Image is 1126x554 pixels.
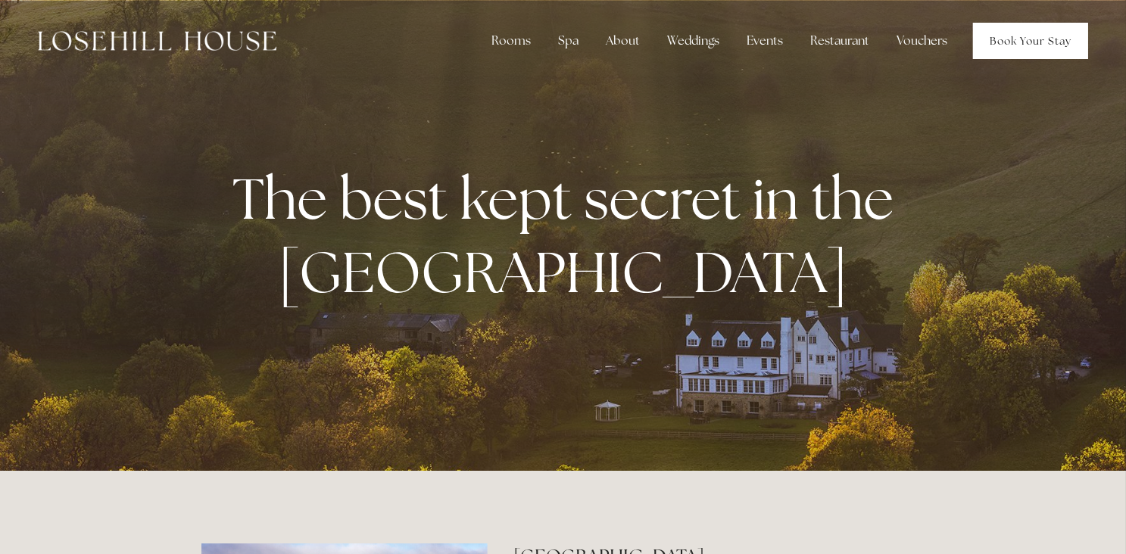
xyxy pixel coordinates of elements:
[546,26,591,56] div: Spa
[798,26,881,56] div: Restaurant
[655,26,731,56] div: Weddings
[479,26,543,56] div: Rooms
[735,26,795,56] div: Events
[973,23,1088,59] a: Book Your Stay
[594,26,652,56] div: About
[232,161,906,310] strong: The best kept secret in the [GEOGRAPHIC_DATA]
[38,31,276,51] img: Losehill House
[884,26,959,56] a: Vouchers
